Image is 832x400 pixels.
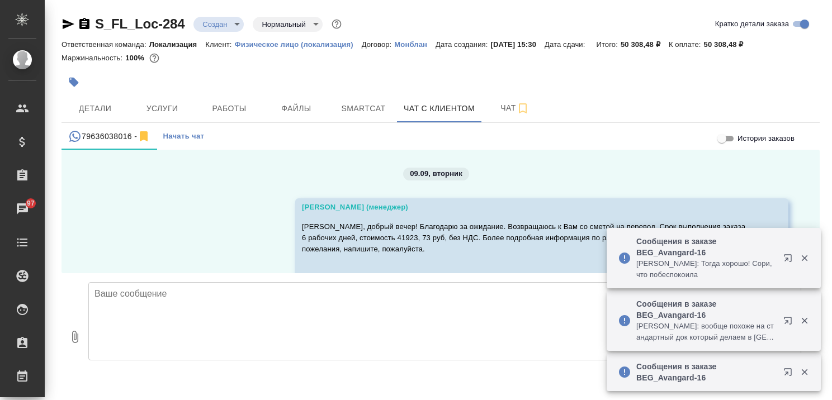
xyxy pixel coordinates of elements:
span: Услуги [135,102,189,116]
p: Дата сдачи: [545,40,588,49]
span: Чат [488,101,542,115]
span: Начать чат [163,130,204,143]
div: simple tabs example [62,123,820,150]
button: Закрыть [793,367,816,377]
p: [PERSON_NAME], добрый вечер! Благодарю за ожидание. Возвращаюсь к Вам со сметой на перевод. Срок ... [302,221,749,255]
p: Сообщения в заказе BEG_Avangard-16 [636,298,776,321]
button: Скопировать ссылку [78,17,91,31]
button: Начать чат [157,123,210,150]
p: Договор: [362,40,395,49]
span: История заказов [738,133,795,144]
p: Клиент: [205,40,234,49]
button: Открыть в новой вкладке [777,309,803,336]
div: [PERSON_NAME] (менеджер) [302,202,749,213]
span: Работы [202,102,256,116]
p: Сообщения в заказе BEG_Avangard-16 [636,361,776,383]
p: Ответственная команда: [62,40,149,49]
a: Монблан [394,39,436,49]
p: 100% [125,54,147,62]
span: Кратко детали заказа [715,18,789,30]
button: Скопировать ссылку для ЯМессенджера [62,17,75,31]
p: Монблан [394,40,436,49]
button: 0.00 RUB; [147,51,162,65]
a: S_FL_Loc-284 [95,16,185,31]
p: К оплате: [669,40,704,49]
button: Добавить тэг [62,70,86,94]
button: Создан [199,20,230,29]
button: Закрыть [793,253,816,263]
a: 97 [3,195,42,223]
p: Итого: [596,40,620,49]
p: 09.09, вторник [410,168,462,179]
div: Создан [253,17,322,32]
p: Физическое лицо (локализация) [235,40,362,49]
span: Чат с клиентом [404,102,475,116]
div: 79636038016 (Ирина) - (undefined) [68,130,150,144]
p: Локализация [149,40,206,49]
p: Маржинальность: [62,54,125,62]
button: Открыть в новой вкладке [777,247,803,274]
button: Закрыть [793,316,816,326]
p: 50 308,48 ₽ [704,40,752,49]
p: [PERSON_NAME]: Тогда хорошо! Сори, что побеспокоила [636,258,776,280]
p: Сообщения в заказе BEG_Avangard-16 [636,236,776,258]
span: 97 [20,198,41,209]
span: Smartcat [337,102,390,116]
div: Создан [193,17,244,32]
span: Детали [68,102,122,116]
a: Физическое лицо (локализация) [235,39,362,49]
p: Дата создания: [436,40,490,49]
svg: Подписаться [516,102,530,115]
svg: Отписаться [137,130,150,143]
button: Открыть в новой вкладке [777,361,803,388]
p: [DATE] 15:30 [490,40,545,49]
p: [PERSON_NAME]: вообще похоже на стандартный док который делаем в [GEOGRAPHIC_DATA] [636,321,776,343]
button: Нормальный [258,20,309,29]
p: 50 308,48 ₽ [621,40,669,49]
span: Файлы [270,102,323,116]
